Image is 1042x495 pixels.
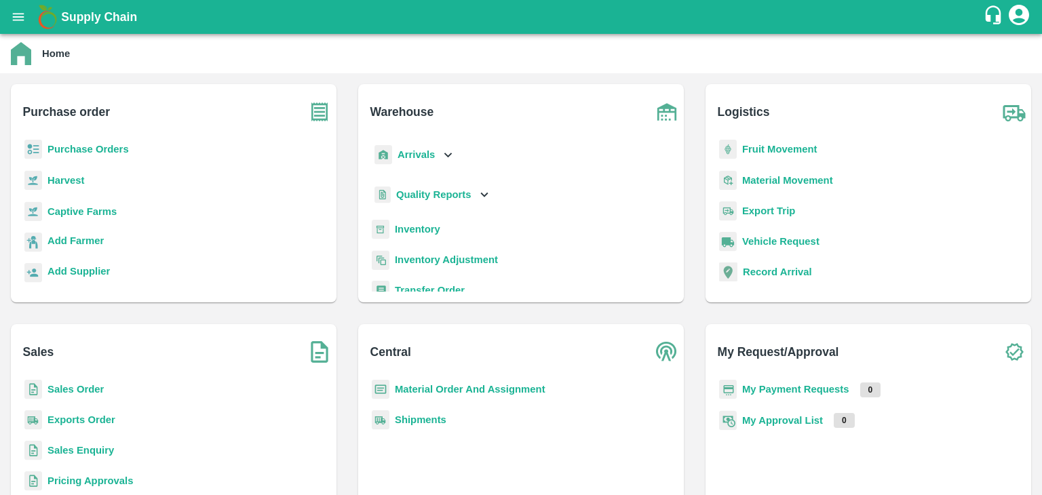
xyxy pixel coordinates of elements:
[47,266,110,277] b: Add Supplier
[374,145,392,165] img: whArrival
[372,380,389,399] img: centralMaterial
[396,189,471,200] b: Quality Reports
[303,335,336,369] img: soSales
[719,262,737,281] img: recordArrival
[372,281,389,300] img: whTransfer
[719,201,737,221] img: delivery
[47,264,110,282] a: Add Supplier
[372,410,389,430] img: shipments
[370,342,411,361] b: Central
[23,342,54,361] b: Sales
[24,263,42,283] img: supplier
[997,335,1031,369] img: check
[24,201,42,222] img: harvest
[395,414,446,425] a: Shipments
[47,206,117,217] a: Captive Farms
[742,175,833,186] a: Material Movement
[650,95,684,129] img: warehouse
[24,441,42,460] img: sales
[719,140,737,159] img: fruit
[24,380,42,399] img: sales
[24,233,42,252] img: farmer
[372,250,389,270] img: inventory
[372,181,492,209] div: Quality Reports
[860,382,881,397] p: 0
[24,170,42,191] img: harvest
[303,95,336,129] img: purchase
[24,410,42,430] img: shipments
[34,3,61,31] img: logo
[47,475,133,486] a: Pricing Approvals
[24,471,42,491] img: sales
[983,5,1007,29] div: customer-support
[374,186,391,203] img: qualityReport
[719,170,737,191] img: material
[47,235,104,246] b: Add Farmer
[47,414,115,425] a: Exports Order
[372,140,456,170] div: Arrivals
[719,380,737,399] img: payment
[42,48,70,59] b: Home
[47,175,84,186] a: Harvest
[47,384,104,395] a: Sales Order
[650,335,684,369] img: central
[47,144,129,155] a: Purchase Orders
[395,384,545,395] a: Material Order And Assignment
[61,10,137,24] b: Supply Chain
[24,140,42,159] img: reciept
[370,102,434,121] b: Warehouse
[395,254,498,265] a: Inventory Adjustment
[719,232,737,252] img: vehicle
[743,266,812,277] a: Record Arrival
[11,42,31,65] img: home
[742,384,849,395] a: My Payment Requests
[47,445,114,456] a: Sales Enquiry
[997,95,1031,129] img: truck
[742,236,819,247] a: Vehicle Request
[718,102,770,121] b: Logistics
[834,413,855,428] p: 0
[742,205,795,216] a: Export Trip
[718,342,839,361] b: My Request/Approval
[742,415,823,426] a: My Approval List
[3,1,34,33] button: open drawer
[398,149,435,160] b: Arrivals
[395,285,465,296] a: Transfer Order
[742,144,817,155] a: Fruit Movement
[1007,3,1031,31] div: account of current user
[719,410,737,431] img: approval
[372,220,389,239] img: whInventory
[47,233,104,252] a: Add Farmer
[61,7,983,26] a: Supply Chain
[23,102,110,121] b: Purchase order
[395,224,440,235] a: Inventory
